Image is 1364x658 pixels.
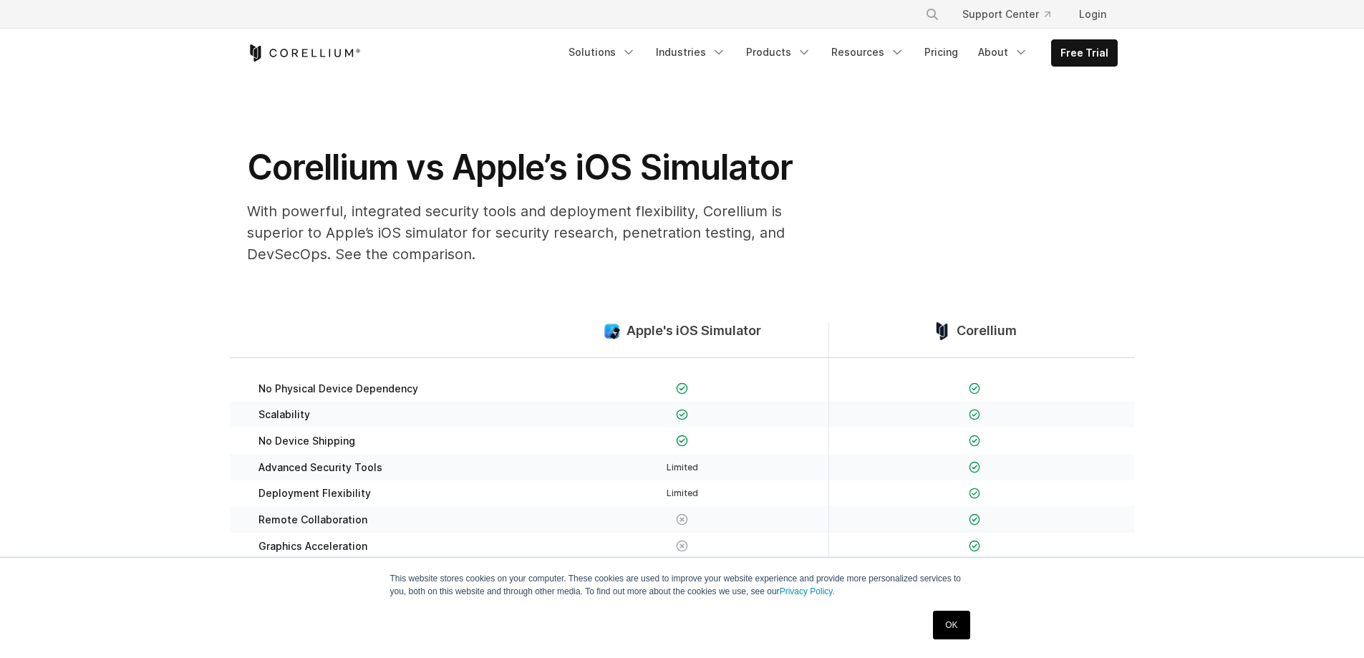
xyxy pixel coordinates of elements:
a: Products [737,39,820,65]
a: Resources [823,39,913,65]
span: Remote Collaboration [258,513,367,526]
img: compare_ios-simulator--large [603,322,621,340]
img: Checkmark [676,409,688,421]
span: Limited [667,462,698,473]
img: Checkmark [969,513,981,526]
a: Privacy Policy. [780,586,835,596]
span: No Physical Device Dependency [258,382,418,395]
span: Advanced Security Tools [258,461,382,474]
img: Checkmark [969,488,981,500]
img: X [676,540,688,552]
span: Scalability [258,408,310,421]
button: Search [919,1,945,27]
div: Navigation Menu [560,39,1118,67]
img: Checkmark [676,382,688,395]
a: Free Trial [1052,40,1117,66]
img: Checkmark [676,435,688,447]
span: No Device Shipping [258,435,355,447]
img: Checkmark [969,461,981,473]
div: Navigation Menu [908,1,1118,27]
span: Deployment Flexibility [258,487,371,500]
p: With powerful, integrated security tools and deployment flexibility, Corellium is superior to App... [247,200,820,265]
a: Solutions [560,39,644,65]
a: Support Center [951,1,1062,27]
span: Limited [667,488,698,498]
span: Apple's iOS Simulator [627,323,761,339]
img: Checkmark [969,435,981,447]
a: OK [933,611,969,639]
a: About [969,39,1037,65]
a: Login [1068,1,1118,27]
img: Checkmark [969,409,981,421]
h1: Corellium vs Apple’s iOS Simulator [247,146,820,189]
span: Corellium [957,323,1017,339]
a: Industries [647,39,735,65]
p: This website stores cookies on your computer. These cookies are used to improve your website expe... [390,572,974,598]
span: Graphics Acceleration [258,540,367,553]
img: X [676,513,688,526]
a: Pricing [916,39,967,65]
img: Checkmark [969,382,981,395]
a: Corellium Home [247,44,361,62]
img: Checkmark [969,540,981,552]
